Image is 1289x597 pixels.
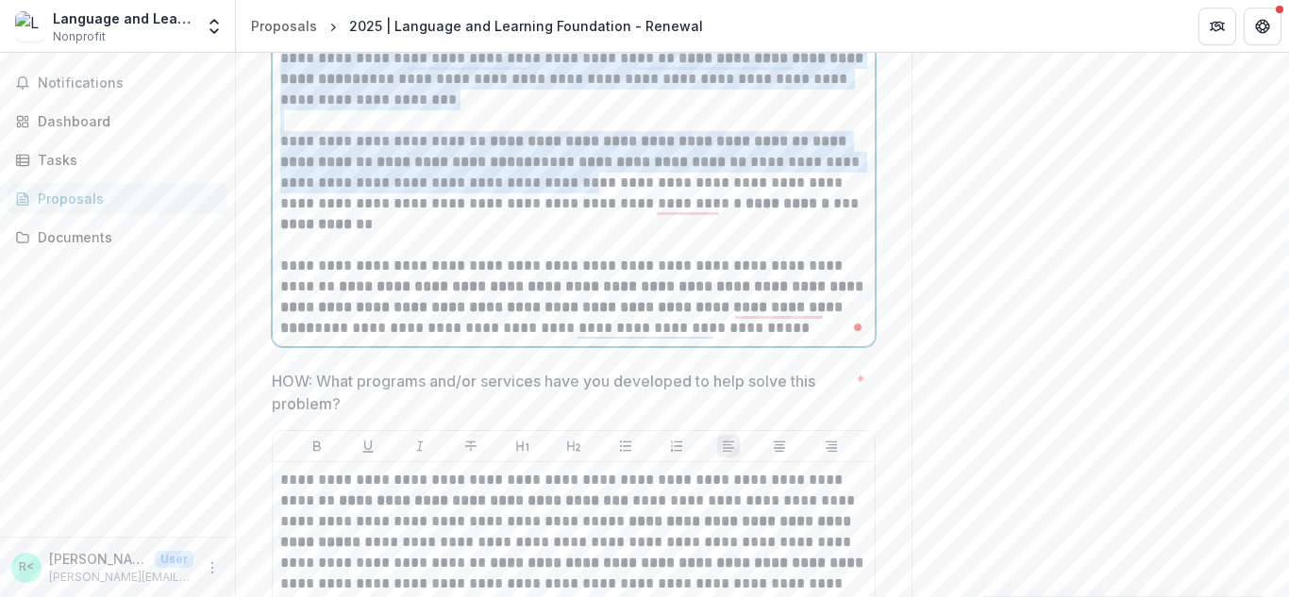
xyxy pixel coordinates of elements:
div: Rupinder Chahal <rupinder.chahal@languageandlearningfoundation.org> [19,561,34,573]
a: Dashboard [8,106,227,137]
div: Proposals [251,16,317,36]
p: HOW: What programs and/or services have you developed to help solve this problem? [272,370,848,415]
span: Notifications [38,75,220,91]
button: Strike [460,435,482,457]
button: Notifications [8,68,227,98]
button: More [201,556,224,579]
button: Align Right [820,435,843,457]
button: Align Center [768,435,791,457]
a: Documents [8,222,227,253]
button: Bold [306,435,328,457]
button: Underline [357,435,379,457]
a: Proposals [8,183,227,214]
nav: breadcrumb [243,12,711,40]
div: Dashboard [38,111,212,131]
div: Tasks [38,150,212,170]
img: Language and Learning Foundation [15,11,45,41]
div: Documents [38,227,212,247]
p: User [155,551,193,568]
p: [PERSON_NAME][EMAIL_ADDRESS][PERSON_NAME][DOMAIN_NAME] [49,569,193,586]
button: Heading 2 [562,435,585,457]
button: Get Help [1244,8,1281,45]
button: Ordered List [665,435,688,457]
p: [PERSON_NAME] <[PERSON_NAME][EMAIL_ADDRESS][PERSON_NAME][DOMAIN_NAME]> [49,549,147,569]
button: Open entity switcher [201,8,227,45]
a: Proposals [243,12,325,40]
button: Italicize [409,435,431,457]
a: Tasks [8,144,227,175]
span: Nonprofit [53,28,106,45]
button: Partners [1198,8,1236,45]
button: Heading 1 [511,435,534,457]
div: Language and Learning Foundation [53,8,193,28]
div: Proposals [38,189,212,208]
button: Bullet List [614,435,637,457]
button: Align Left [717,435,740,457]
div: 2025 | Language and Learning Foundation - Renewal [349,16,703,36]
